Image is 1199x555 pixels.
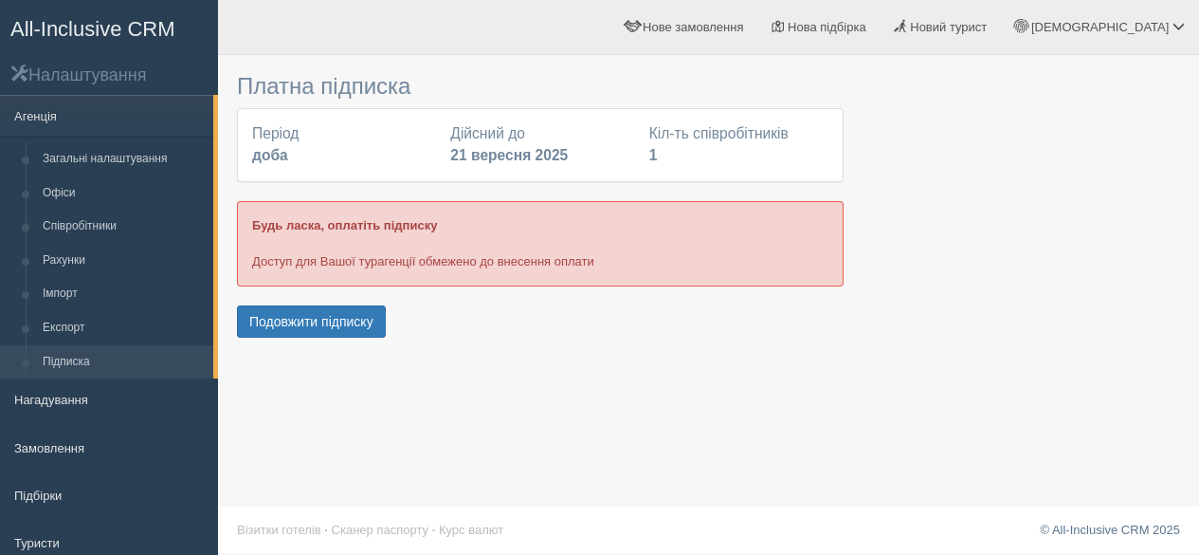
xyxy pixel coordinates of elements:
[34,345,213,379] a: Підписка
[252,218,437,232] b: Будь ласка, оплатіть підписку
[34,176,213,211] a: Офіси
[34,210,213,244] a: Співробітники
[1040,523,1180,537] a: © All-Inclusive CRM 2025
[1031,20,1169,34] span: [DEMOGRAPHIC_DATA]
[332,523,428,537] a: Сканер паспорту
[34,142,213,176] a: Загальні налаштування
[34,244,213,278] a: Рахунки
[910,20,987,34] span: Новий турист
[324,523,328,537] span: ·
[237,74,844,99] h3: Платна підписка
[439,523,503,537] a: Курс валют
[643,20,743,34] span: Нове замовлення
[640,123,838,167] div: Кіл-ть співробітників
[252,147,288,163] b: доба
[10,17,175,41] span: All-Inclusive CRM
[649,147,658,163] b: 1
[243,123,441,167] div: Період
[237,201,844,286] div: Доступ для Вашої турагенції обмежено до внесення оплати
[237,305,386,338] button: Подовжити підписку
[1,1,217,53] a: All-Inclusive CRM
[450,147,568,163] b: 21 вересня 2025
[34,277,213,311] a: Імпорт
[432,523,436,537] span: ·
[34,311,213,345] a: Експорт
[237,523,321,537] a: Візитки готелів
[788,20,866,34] span: Нова підбірка
[441,123,639,167] div: Дійсний до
